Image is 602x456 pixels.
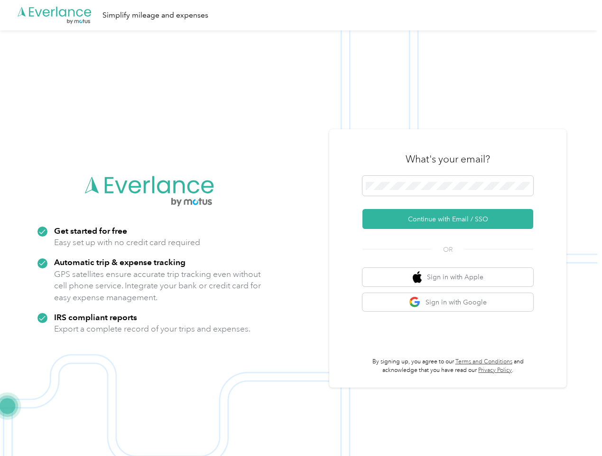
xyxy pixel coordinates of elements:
button: Continue with Email / SSO [362,209,533,229]
p: By signing up, you agree to our and acknowledge that you have read our . [362,358,533,374]
img: apple logo [413,271,422,283]
a: Terms and Conditions [455,358,512,365]
strong: IRS compliant reports [54,312,137,322]
strong: Automatic trip & expense tracking [54,257,185,267]
img: google logo [409,296,421,308]
h3: What's your email? [406,152,490,166]
strong: Get started for free [54,226,127,236]
span: OR [431,245,464,255]
div: Simplify mileage and expenses [102,9,208,21]
a: Privacy Policy [478,367,512,374]
p: Easy set up with no credit card required [54,237,200,248]
p: GPS satellites ensure accurate trip tracking even without cell phone service. Integrate your bank... [54,268,261,304]
button: google logoSign in with Google [362,293,533,312]
button: apple logoSign in with Apple [362,268,533,286]
p: Export a complete record of your trips and expenses. [54,323,250,335]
